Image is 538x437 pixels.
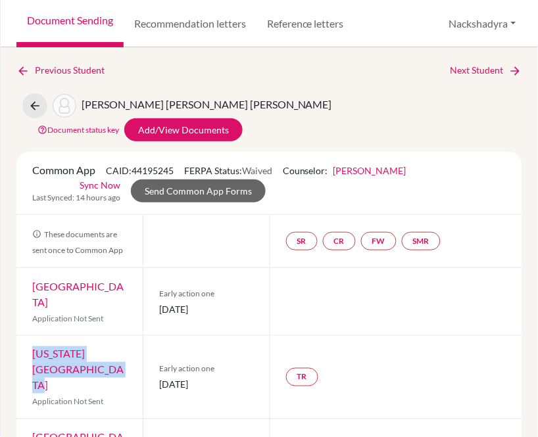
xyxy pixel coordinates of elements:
span: Counselor: [283,165,406,176]
span: [DATE] [159,378,253,392]
a: Previous Student [16,63,115,78]
a: CR [323,232,356,250]
a: Send Common App Forms [131,179,266,202]
span: Early action one [159,288,253,300]
a: SR [286,232,318,250]
span: Waived [242,165,272,176]
a: Sync Now [80,178,120,192]
span: CAID: 44195245 [106,165,174,176]
a: SMR [402,232,441,250]
a: Next Student [451,63,522,78]
a: [GEOGRAPHIC_DATA] [32,280,124,308]
span: Application Not Sent [32,397,103,407]
a: FW [361,232,397,250]
span: Early action one [159,363,253,375]
span: [PERSON_NAME] [PERSON_NAME] [PERSON_NAME] [82,98,332,110]
span: Common App [32,164,95,176]
button: Nackshadyra [443,11,522,36]
span: Last Synced: 14 hours ago [32,192,120,204]
a: [US_STATE][GEOGRAPHIC_DATA] [32,348,124,392]
a: TR [286,368,318,386]
span: [DATE] [159,302,253,316]
a: Document status key [37,125,119,135]
a: Add/View Documents [124,118,243,141]
span: Application Not Sent [32,313,103,323]
span: FERPA Status: [184,165,272,176]
a: [PERSON_NAME] [333,165,406,176]
span: These documents are sent once to Common App [32,229,123,255]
